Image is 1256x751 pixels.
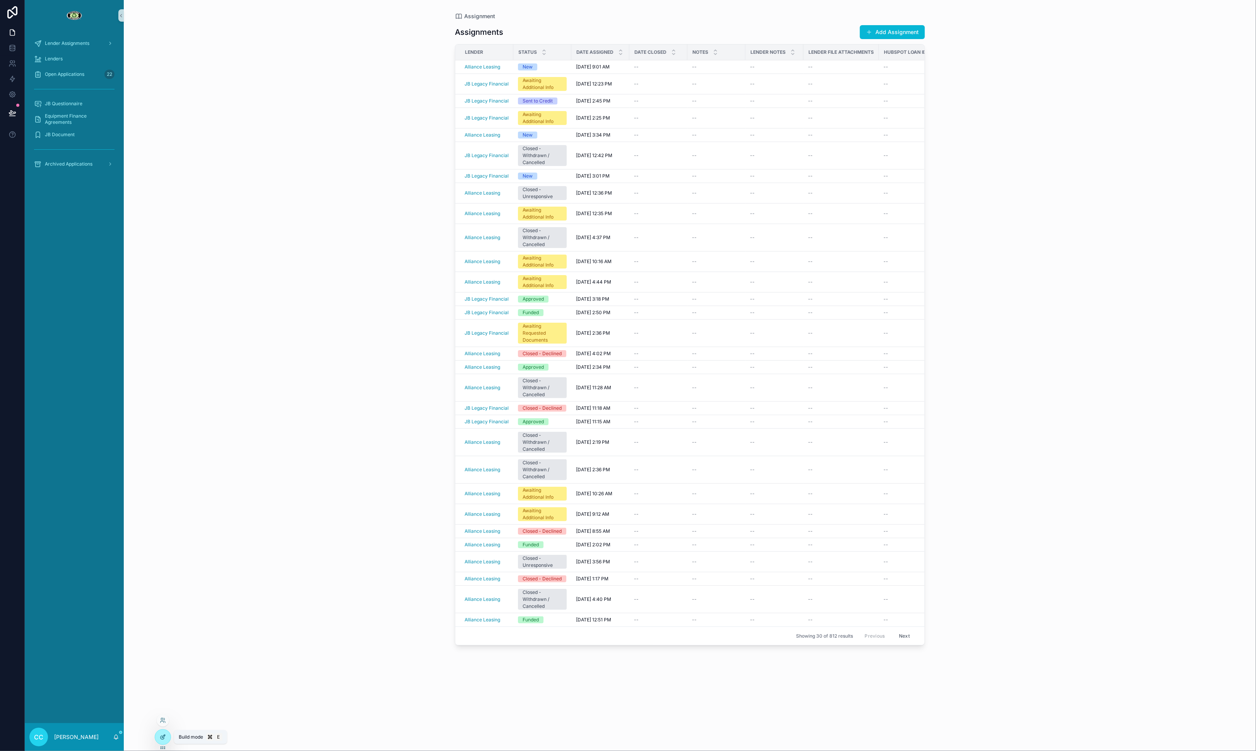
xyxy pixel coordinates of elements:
span: -- [634,258,639,265]
span: -- [750,132,755,138]
a: New [518,132,567,139]
a: -- [750,132,799,138]
div: Awaiting Additional Info [523,275,562,289]
span: -- [808,234,813,241]
span: [DATE] 2:34 PM [576,364,610,370]
a: -- [692,310,741,316]
a: Alliance Leasing [465,190,509,196]
span: -- [750,115,755,121]
div: Approved [523,296,544,303]
span: -- [634,190,639,196]
span: -- [883,210,888,217]
span: -- [808,190,813,196]
span: -- [692,81,697,87]
span: [DATE] 12:23 PM [576,81,612,87]
a: -- [634,279,683,285]
button: Add Assignment [860,25,925,39]
div: Awaiting Additional Info [523,77,562,91]
span: Alliance Leasing [465,258,500,265]
div: Awaiting Additional Info [523,255,562,269]
a: -- [808,296,874,302]
a: Alliance Leasing [465,190,500,196]
span: -- [750,81,755,87]
a: -- [634,64,683,70]
a: -- [883,81,936,87]
a: Equipment Finance Agreements [29,112,119,126]
span: -- [634,234,639,241]
span: JB Legacy Financial [465,98,509,104]
span: -- [883,173,888,179]
span: [DATE] 12:42 PM [576,152,612,159]
span: -- [883,64,888,70]
a: Alliance Leasing [465,64,509,70]
a: -- [692,173,741,179]
span: Equipment Finance Agreements [45,113,111,125]
a: -- [692,64,741,70]
a: -- [750,310,799,316]
span: [DATE] 12:36 PM [576,190,612,196]
span: -- [808,210,813,217]
a: -- [692,81,741,87]
span: -- [883,330,888,336]
span: Assignment [464,12,495,20]
span: -- [692,115,697,121]
a: -- [883,258,936,265]
span: -- [634,81,639,87]
span: Lenders [45,56,63,62]
a: [DATE] 2:34 PM [576,364,625,370]
a: [DATE] 12:36 PM [576,190,625,196]
a: -- [883,351,936,357]
span: -- [692,351,697,357]
a: -- [808,210,874,217]
span: -- [808,132,813,138]
span: -- [883,296,888,302]
span: JB Legacy Financial [465,81,509,87]
a: -- [692,98,741,104]
a: -- [883,210,936,217]
a: -- [634,310,683,316]
a: -- [808,115,874,121]
a: JB Questionnaire [29,97,119,111]
span: -- [692,64,697,70]
a: -- [883,296,936,302]
span: [DATE] 4:44 PM [576,279,611,285]
a: -- [808,310,874,316]
a: [DATE] 3:01 PM [576,173,625,179]
div: New [523,173,533,180]
a: Awaiting Additional Info [518,275,567,289]
a: JB Legacy Financial [465,296,509,302]
a: -- [883,190,936,196]
a: [DATE] 12:35 PM [576,210,625,217]
a: Awaiting Requested Documents [518,323,567,344]
span: Alliance Leasing [465,364,500,370]
div: Approved [523,364,544,371]
span: -- [692,190,697,196]
div: 22 [104,70,114,79]
a: [DATE] 9:01 AM [576,64,625,70]
a: JB Legacy Financial [465,152,509,159]
span: Alliance Leasing [465,234,500,241]
a: Awaiting Additional Info [518,111,567,125]
span: -- [883,310,888,316]
a: JB Legacy Financial [465,330,509,336]
span: -- [634,173,639,179]
span: -- [750,173,755,179]
a: Assignment [455,12,495,20]
span: -- [883,258,888,265]
a: Alliance Leasing [465,351,500,357]
a: -- [750,330,799,336]
a: -- [634,190,683,196]
a: New [518,173,567,180]
span: -- [750,190,755,196]
a: -- [808,190,874,196]
a: JB Legacy Financial [465,310,509,316]
a: -- [750,258,799,265]
a: Sent to Credit [518,98,567,104]
span: -- [634,152,639,159]
span: JB Legacy Financial [465,115,509,121]
img: App logo [66,9,82,22]
a: -- [808,152,874,159]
